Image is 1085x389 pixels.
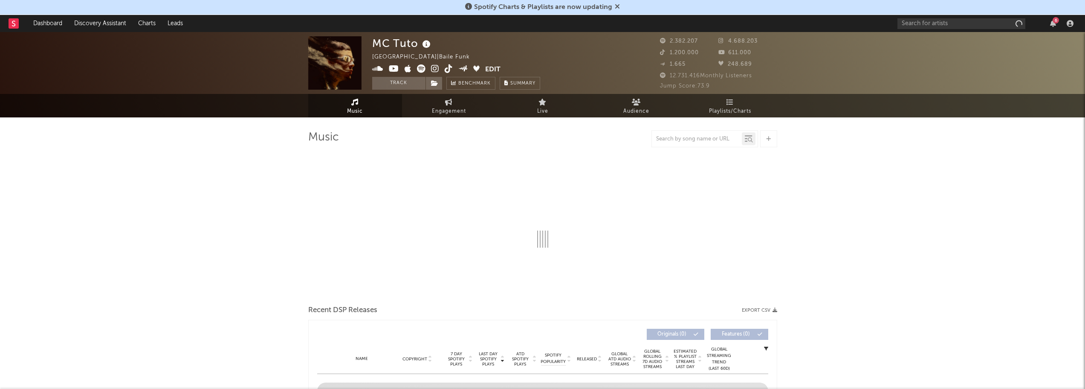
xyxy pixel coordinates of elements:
a: Music [308,94,402,117]
a: Charts [132,15,162,32]
a: Benchmark [446,77,495,90]
span: 2.382.207 [660,38,698,44]
span: Dismiss [615,4,620,11]
span: ATD Spotify Plays [509,351,532,367]
span: Live [537,106,548,117]
button: 6 [1050,20,1056,27]
span: Estimated % Playlist Streams Last Day [674,349,697,369]
a: Playlists/Charts [683,94,777,117]
div: MC Tuto [372,36,433,50]
span: Originals ( 0 ) [652,332,692,337]
button: Edit [485,64,501,75]
span: Copyright [402,357,427,362]
div: 6 [1053,17,1059,23]
span: Jump Score: 73.9 [660,83,710,89]
span: 12.731.416 Monthly Listeners [660,73,752,79]
button: Features(0) [711,329,768,340]
a: Audience [590,94,683,117]
div: [GEOGRAPHIC_DATA] | Baile Funk [372,52,480,62]
span: 248.689 [718,61,752,67]
button: Originals(0) [647,329,704,340]
input: Search by song name or URL [652,136,742,143]
span: Features ( 0 ) [716,332,755,337]
span: 7 Day Spotify Plays [445,351,468,367]
a: Leads [162,15,189,32]
button: Summary [500,77,540,90]
a: Engagement [402,94,496,117]
span: Released [577,357,597,362]
span: Benchmark [458,79,491,89]
span: 4.688.203 [718,38,758,44]
a: Discovery Assistant [68,15,132,32]
input: Search for artists [897,18,1025,29]
div: Global Streaming Trend (Last 60D) [706,346,732,372]
button: Track [372,77,425,90]
span: 1.665 [660,61,686,67]
span: 611.000 [718,50,751,56]
span: Music [347,106,363,117]
span: Audience [623,106,649,117]
a: Live [496,94,590,117]
button: Export CSV [742,308,777,313]
span: 1.200.000 [660,50,699,56]
span: Spotify Popularity [541,352,566,365]
div: Name [334,356,390,362]
a: Dashboard [27,15,68,32]
span: Global Rolling 7D Audio Streams [641,349,664,369]
span: Summary [510,81,535,86]
span: Last Day Spotify Plays [477,351,500,367]
span: Spotify Charts & Playlists are now updating [474,4,612,11]
span: Engagement [432,106,466,117]
span: Playlists/Charts [709,106,751,117]
span: Recent DSP Releases [308,305,377,316]
span: Global ATD Audio Streams [608,351,631,367]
